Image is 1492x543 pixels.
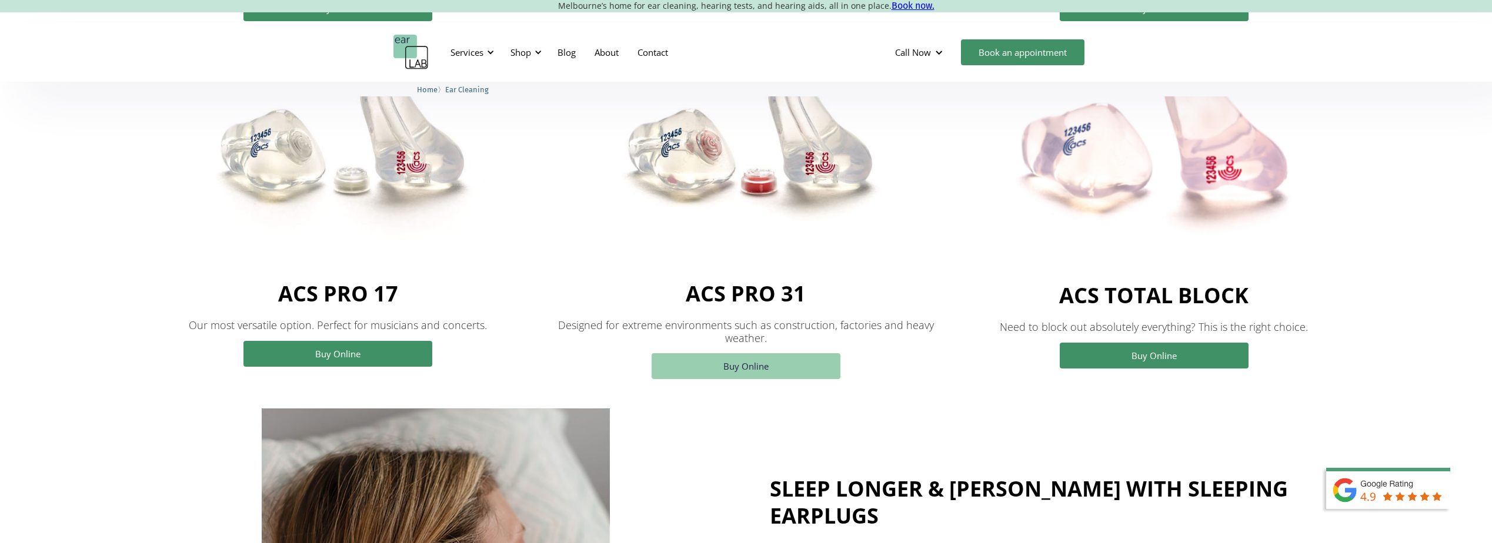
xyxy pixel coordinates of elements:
[510,46,531,58] div: Shop
[149,21,527,280] img: ACS Pro 17 earplugs
[278,280,398,307] h2: acs pro 17
[961,39,1084,65] a: Book an appointment
[1060,343,1249,368] a: Buy Online
[243,341,432,367] a: Buy Online
[417,83,438,95] a: Home
[450,46,483,58] div: Services
[652,353,840,379] a: Buy Online
[558,319,935,344] p: Designed for extreme environments such as construction, factories and heavy weather.
[189,319,487,332] p: Our most versatile option. Perfect for musicians and concerts.
[443,35,498,70] div: Services
[558,21,935,280] img: ACS Pro 31 earplugs
[585,35,628,69] a: About
[628,35,677,69] a: Contact
[886,35,955,70] div: Call Now
[965,21,1343,282] img: ACS Total Block earplugs
[503,35,545,70] div: Shop
[548,35,585,69] a: Blog
[393,35,429,70] a: home
[1059,282,1249,309] h2: acs total block
[686,280,806,307] h2: acs pro 31
[445,83,489,95] a: Ear Cleaning
[770,475,1343,529] h2: Sleep Longer & [PERSON_NAME] With Sleeping Earplugs
[895,46,931,58] div: Call Now
[445,85,489,94] span: Ear Cleaning
[417,85,438,94] span: Home
[417,83,445,96] li: 〉
[1000,321,1308,334] p: Need to block out absolutely everything? This is the right choice.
